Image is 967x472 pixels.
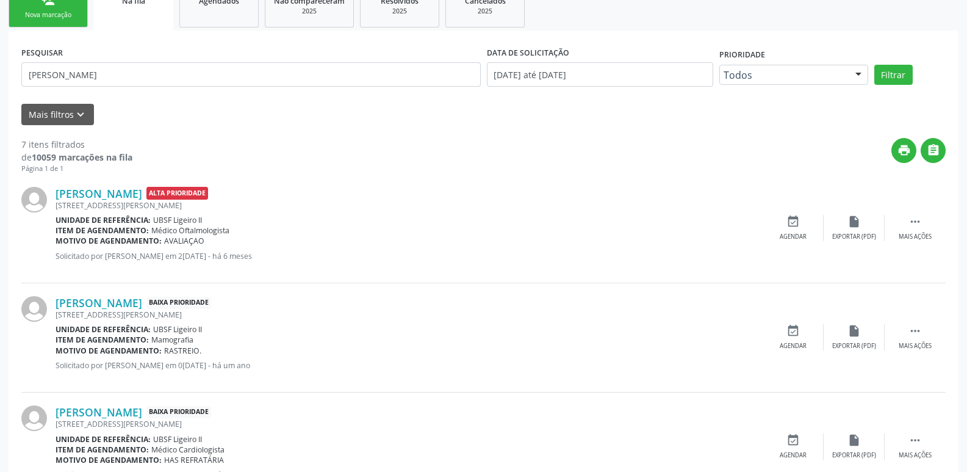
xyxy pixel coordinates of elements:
i: insert_drive_file [847,434,861,447]
a: [PERSON_NAME] [56,296,142,310]
b: Unidade de referência: [56,434,151,445]
i:  [908,215,922,228]
span: Todos [724,69,843,81]
b: Item de agendamento: [56,445,149,455]
div: Exportar (PDF) [832,233,876,241]
i: insert_drive_file [847,324,861,338]
i: insert_drive_file [847,215,861,228]
div: Agendar [780,451,807,460]
img: img [21,405,47,431]
label: PESQUISAR [21,43,63,62]
i: event_available [786,434,800,447]
label: Prioridade [719,46,765,65]
div: [STREET_ADDRESS][PERSON_NAME] [56,200,763,211]
i:  [908,324,922,338]
label: DATA DE SOLICITAÇÃO [487,43,569,62]
div: Exportar (PDF) [832,451,876,460]
div: Agendar [780,233,807,241]
span: Baixa Prioridade [146,406,211,419]
strong: 10059 marcações na fila [32,151,132,163]
div: de [21,151,132,164]
b: Motivo de agendamento: [56,236,162,246]
span: Mamografia [151,335,193,345]
button:  [921,138,946,163]
b: Unidade de referência: [56,215,151,225]
img: img [21,296,47,322]
span: Médico Oftalmologista [151,225,229,236]
b: Unidade de referência: [56,324,151,335]
div: Página 1 de 1 [21,164,132,174]
div: Agendar [780,342,807,350]
span: RASTREIO. [164,346,201,356]
span: UBSF Ligeiro II [153,215,202,225]
b: Motivo de agendamento: [56,455,162,465]
i: print [897,143,911,157]
div: Mais ações [899,451,932,460]
button: Filtrar [874,65,913,85]
div: Exportar (PDF) [832,342,876,350]
span: AVALIAÇAO [164,236,204,246]
span: UBSF Ligeiro II [153,324,202,335]
i: event_available [786,324,800,338]
span: Médico Cardiologista [151,445,225,455]
img: img [21,187,47,212]
div: 2025 [455,7,516,16]
div: [STREET_ADDRESS][PERSON_NAME] [56,419,763,429]
span: UBSF Ligeiro II [153,434,202,445]
button: Mais filtroskeyboard_arrow_down [21,104,94,125]
input: Selecione um intervalo [487,62,713,87]
i:  [908,434,922,447]
b: Item de agendamento: [56,335,149,345]
i: event_available [786,215,800,228]
i:  [927,143,940,157]
a: [PERSON_NAME] [56,187,142,200]
button: print [891,138,916,163]
span: Alta Prioridade [146,187,208,200]
div: [STREET_ADDRESS][PERSON_NAME] [56,310,763,320]
p: Solicitado por [PERSON_NAME] em 0[DATE] - há um ano [56,360,763,371]
b: Motivo de agendamento: [56,346,162,356]
div: Mais ações [899,342,932,350]
a: [PERSON_NAME] [56,405,142,419]
i: keyboard_arrow_down [74,108,87,122]
div: 7 itens filtrados [21,138,132,151]
b: Item de agendamento: [56,225,149,236]
div: Nova marcação [18,10,79,20]
span: Baixa Prioridade [146,297,211,310]
div: 2025 [369,7,430,16]
div: 2025 [274,7,345,16]
span: HAS REFRATÁRIA [164,455,224,465]
div: Mais ações [899,233,932,241]
p: Solicitado por [PERSON_NAME] em 2[DATE] - há 6 meses [56,251,763,261]
input: Nome, CNS [21,62,481,87]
